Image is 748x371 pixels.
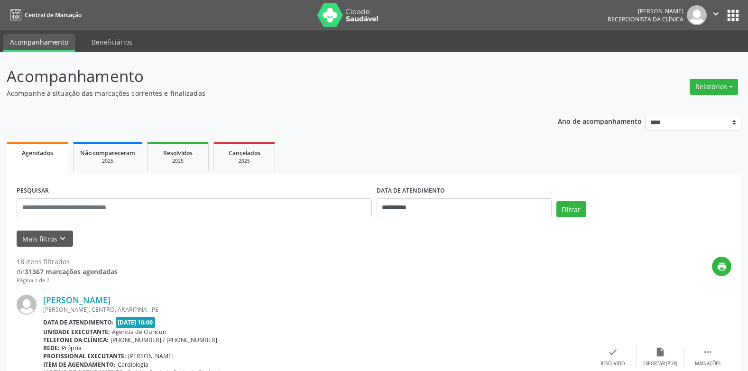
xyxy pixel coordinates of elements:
[43,306,589,314] div: [PERSON_NAME], CENTRO, ARARIPINA - PE
[7,65,521,88] p: Acompanhamento
[558,115,642,127] p: Ano de acompanhamento
[717,261,727,272] i: print
[43,361,116,369] b: Item de agendamento:
[707,5,725,25] button: 
[25,267,118,276] strong: 31367 marcações agendadas
[62,344,82,352] span: Própria
[112,328,166,336] span: Agencia de Ouricuri
[43,328,110,336] b: Unidade executante:
[116,317,156,328] span: [DATE] 10:00
[154,158,202,165] div: 2025
[695,361,720,367] div: Mais ações
[608,7,683,15] div: [PERSON_NAME]
[608,15,683,23] span: Recepcionista da clínica
[17,277,118,285] div: Página 1 de 2
[43,336,109,344] b: Telefone da clínica:
[221,158,268,165] div: 2025
[17,267,118,277] div: de
[85,34,139,50] a: Beneficiários
[643,361,677,367] div: Exportar (PDF)
[128,352,174,360] span: [PERSON_NAME]
[17,257,118,267] div: 18 itens filtrados
[25,11,82,19] span: Central de Marcação
[702,347,713,357] i: 
[687,5,707,25] img: img
[43,318,114,326] b: Data de atendimento:
[43,295,111,305] a: [PERSON_NAME]
[712,257,731,276] button: print
[377,184,445,198] label: DATA DE ATENDIMENTO
[608,347,618,357] i: check
[725,7,741,24] button: apps
[111,336,217,344] span: [PHONE_NUMBER] / [PHONE_NUMBER]
[43,352,126,360] b: Profissional executante:
[17,184,49,198] label: PESQUISAR
[7,7,82,23] a: Central de Marcação
[43,344,60,352] b: Rede:
[229,149,260,157] span: Cancelados
[556,201,586,217] button: Filtrar
[711,9,721,19] i: 
[17,295,37,315] img: img
[57,233,68,244] i: keyboard_arrow_down
[22,149,53,157] span: Agendados
[163,149,193,157] span: Resolvidos
[7,88,521,98] p: Acompanhe a situação das marcações correntes e finalizadas
[600,361,625,367] div: Resolvido
[690,79,738,95] button: Relatórios
[3,34,75,52] a: Acompanhamento
[80,149,135,157] span: Não compareceram
[655,347,665,357] i: insert_drive_file
[17,231,73,247] button: Mais filtroskeyboard_arrow_down
[118,361,148,369] span: Cardiologia
[80,158,135,165] div: 2025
